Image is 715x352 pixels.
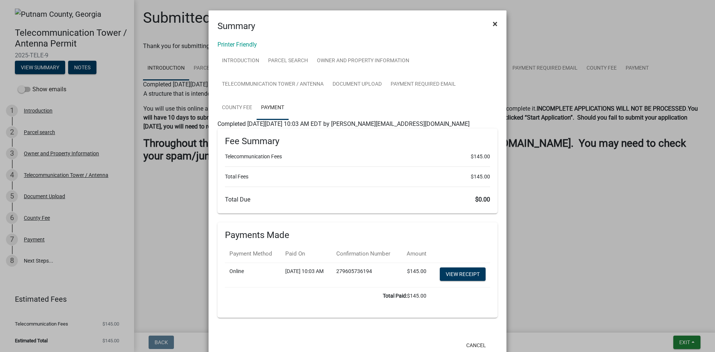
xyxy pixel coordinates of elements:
th: Payment Method [225,245,281,263]
td: [DATE] 10:03 AM [281,263,332,287]
a: Introduction [217,49,264,73]
h6: Fee Summary [225,136,490,147]
td: $145.00 [225,287,431,304]
button: Close [487,13,503,34]
h6: Payments Made [225,230,490,241]
th: Amount [400,245,431,263]
a: Document Upload [328,73,386,96]
a: Payment [257,96,289,120]
th: Paid On [281,245,332,263]
td: Online [225,263,281,287]
th: Confirmation Number [332,245,400,263]
td: 279605736194 [332,263,400,287]
h4: Summary [217,19,255,33]
span: $0.00 [475,196,490,203]
a: Printer Friendly [217,41,257,48]
li: Total Fees [225,173,490,181]
li: Telecommunication Fees [225,153,490,161]
a: Parcel search [264,49,312,73]
span: Completed [DATE][DATE] 10:03 AM EDT by [PERSON_NAME][EMAIL_ADDRESS][DOMAIN_NAME] [217,120,470,127]
span: $145.00 [471,153,490,161]
a: Payment Required Email [386,73,460,96]
h6: Total Due [225,196,490,203]
button: Cancel [460,339,492,352]
a: Owner and Property Information [312,49,414,73]
span: × [493,19,498,29]
a: View receipt [440,267,486,281]
a: Telecommunication Tower / Antenna [217,73,328,96]
span: $145.00 [471,173,490,181]
td: $145.00 [400,263,431,287]
b: Total Paid: [383,293,407,299]
a: County Fee [217,96,257,120]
